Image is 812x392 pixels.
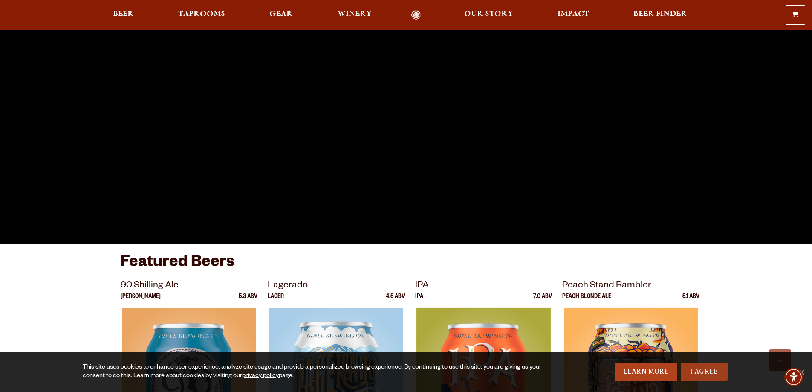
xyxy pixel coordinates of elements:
[332,10,377,20] a: Winery
[121,294,161,308] p: [PERSON_NAME]
[338,11,372,17] span: Winery
[173,10,231,20] a: Taprooms
[178,11,225,17] span: Taprooms
[459,10,519,20] a: Our Story
[628,10,693,20] a: Beer Finder
[552,10,595,20] a: Impact
[107,10,139,20] a: Beer
[242,373,279,380] a: privacy policy
[415,279,552,294] p: IPA
[268,294,284,308] p: Lager
[83,363,544,380] div: This site uses cookies to enhance user experience, analyze site usage and provide a personalized ...
[769,349,791,371] a: Scroll to top
[386,294,405,308] p: 4.5 ABV
[264,10,298,20] a: Gear
[562,294,611,308] p: Peach Blonde Ale
[615,363,677,381] a: Learn More
[121,253,692,279] h3: Featured Beers
[558,11,589,17] span: Impact
[121,279,258,294] p: 90 Shilling Ale
[113,11,134,17] span: Beer
[239,294,257,308] p: 5.3 ABV
[682,294,699,308] p: 5.1 ABV
[633,11,687,17] span: Beer Finder
[533,294,552,308] p: 7.0 ABV
[269,11,293,17] span: Gear
[784,368,803,386] div: Accessibility Menu
[681,363,728,381] a: I Agree
[562,279,699,294] p: Peach Stand Rambler
[268,279,405,294] p: Lagerado
[415,294,423,308] p: IPA
[400,10,432,20] a: Odell Home
[464,11,513,17] span: Our Story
